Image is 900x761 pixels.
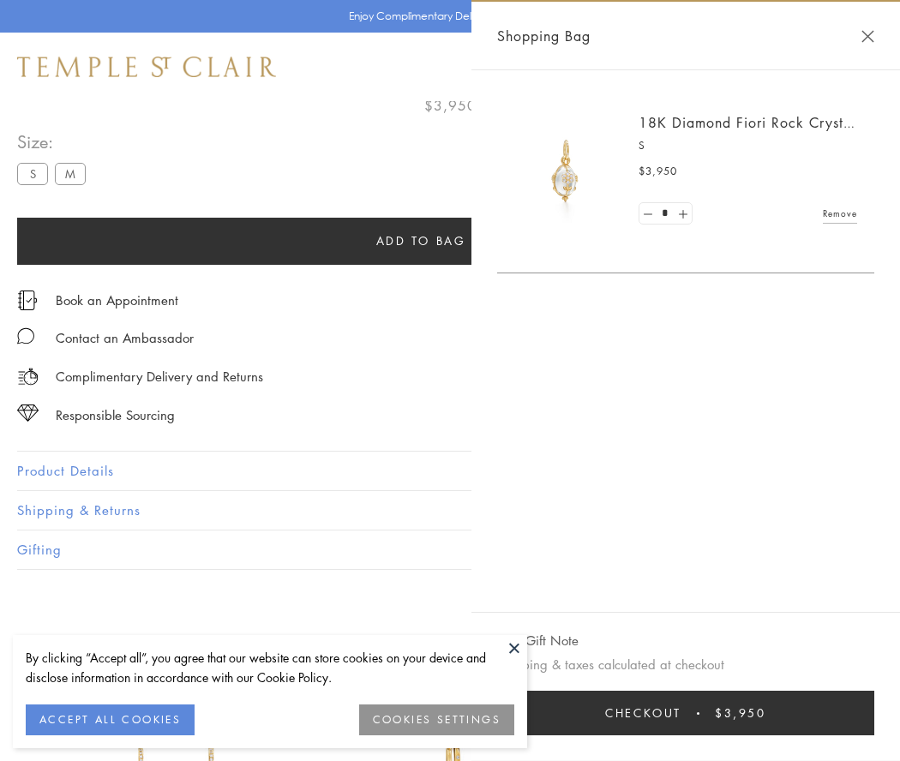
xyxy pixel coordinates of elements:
label: S [17,163,48,184]
p: S [639,137,857,154]
button: ACCEPT ALL COOKIES [26,704,195,735]
p: Shipping & taxes calculated at checkout [497,654,874,675]
span: $3,950 [639,163,677,180]
img: icon_appointment.svg [17,291,38,310]
button: Product Details [17,452,883,490]
img: Temple St. Clair [17,57,276,77]
span: $3,950 [715,704,766,722]
button: Add to bag [17,218,825,265]
a: Remove [823,204,857,223]
img: MessageIcon-01_2.svg [17,327,34,345]
div: Responsible Sourcing [56,404,175,426]
label: M [55,163,86,184]
a: Set quantity to 0 [639,203,657,225]
span: Size: [17,128,93,156]
h3: You May Also Like [43,631,857,658]
button: Shipping & Returns [17,491,883,530]
span: $3,950 [424,94,477,117]
button: Close Shopping Bag [861,30,874,43]
p: Enjoy Complimentary Delivery & Returns [349,8,543,25]
button: Checkout $3,950 [497,691,874,735]
span: Shopping Bag [497,25,591,47]
div: By clicking “Accept all”, you agree that our website can store cookies on your device and disclos... [26,648,514,687]
img: icon_sourcing.svg [17,404,39,422]
div: Contact an Ambassador [56,327,194,349]
a: Set quantity to 2 [674,203,691,225]
a: Book an Appointment [56,291,178,309]
img: P51889-E11FIORI [514,120,617,223]
span: Checkout [605,704,681,722]
img: icon_delivery.svg [17,366,39,387]
button: COOKIES SETTINGS [359,704,514,735]
span: Add to bag [376,231,466,250]
button: Add Gift Note [497,630,579,651]
p: Complimentary Delivery and Returns [56,366,263,387]
button: Gifting [17,530,883,569]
